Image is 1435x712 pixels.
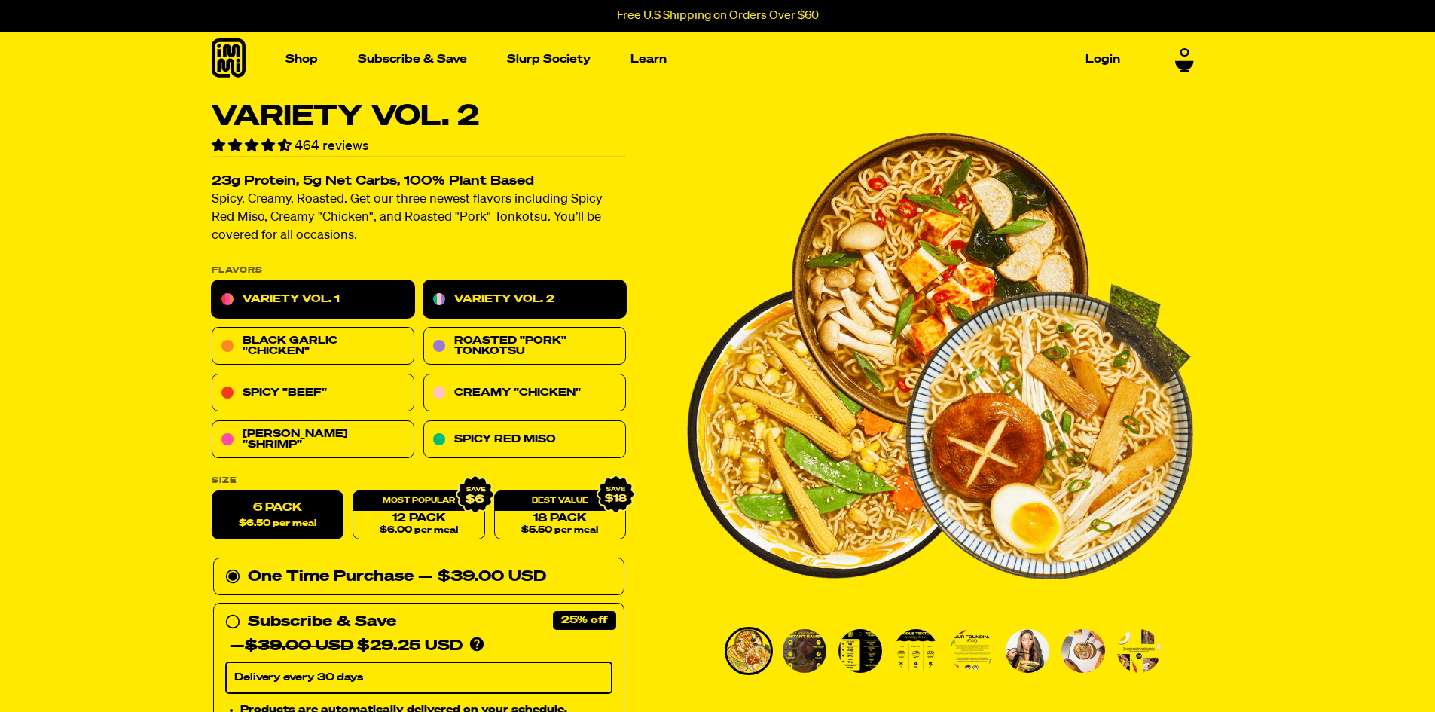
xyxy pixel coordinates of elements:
a: Shop [279,47,324,71]
li: Go to slide 8 [1115,627,1163,675]
a: Roasted "Pork" Tonkotsu [423,328,626,365]
img: Variety Vol. 2 [1061,629,1105,673]
div: — $39.00 USD [418,565,546,589]
p: Flavors [212,267,626,275]
li: Go to slide 1 [725,627,773,675]
a: Login [1079,47,1126,71]
label: 6 Pack [212,491,343,540]
img: Variety Vol. 2 [1117,629,1161,673]
a: Creamy "Chicken" [423,374,626,412]
iframe: Marketing Popup [8,644,142,704]
span: 0 [1180,47,1189,60]
a: [PERSON_NAME] "Shrimp" [212,421,414,459]
img: Variety Vol. 2 [950,629,994,673]
span: 4.70 stars [212,139,295,153]
a: 18 Pack$5.50 per meal [493,491,625,540]
div: Subscribe & Save [248,610,396,634]
div: One Time Purchase [225,565,612,589]
a: Spicy "Beef" [212,374,414,412]
li: Go to slide 5 [948,627,996,675]
span: $6.00 per meal [379,526,457,536]
a: Black Garlic "Chicken" [212,328,414,365]
img: Variety Vol. 2 [687,102,1193,609]
a: Variety Vol. 2 [423,281,626,319]
img: Variety Vol. 2 [894,629,938,673]
label: Size [212,477,626,485]
div: PDP main carousel [687,102,1193,609]
li: Go to slide 4 [892,627,940,675]
span: $6.50 per meal [239,519,316,529]
a: Subscribe & Save [352,47,473,71]
li: Go to slide 7 [1059,627,1107,675]
a: Variety Vol. 1 [212,281,414,319]
li: Go to slide 2 [780,627,829,675]
select: Subscribe & Save —$39.00 USD$29.25 USD Products are automatically delivered on your schedule. No ... [225,662,612,694]
li: 1 of 8 [687,102,1193,609]
span: 464 reviews [295,139,369,153]
p: Free U.S Shipping on Orders Over $60 [617,9,819,23]
li: Go to slide 6 [1003,627,1052,675]
li: Go to slide 3 [836,627,884,675]
a: 12 Pack$6.00 per meal [353,491,484,540]
span: $5.50 per meal [521,526,598,536]
h2: 23g Protein, 5g Net Carbs, 100% Plant Based [212,176,626,188]
img: Variety Vol. 2 [838,629,882,673]
img: Variety Vol. 2 [727,629,771,673]
del: $39.00 USD [245,639,353,654]
a: Spicy Red Miso [423,421,626,459]
h1: Variety Vol. 2 [212,102,626,131]
div: — $29.25 USD [230,634,463,659]
a: Slurp Society [501,47,597,71]
img: Variety Vol. 2 [1006,629,1049,673]
div: PDP main carousel thumbnails [687,627,1193,675]
a: Learn [624,47,673,71]
nav: Main navigation [279,32,1126,87]
p: Spicy. Creamy. Roasted. Get our three newest flavors including Spicy Red Miso, Creamy "Chicken", ... [212,191,626,246]
a: 0 [1175,47,1194,72]
img: Variety Vol. 2 [783,629,826,673]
